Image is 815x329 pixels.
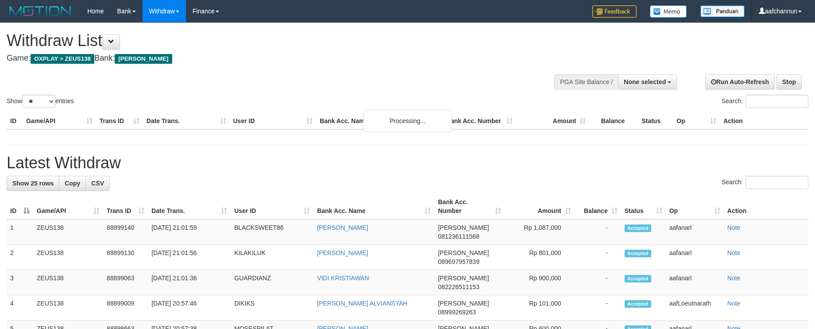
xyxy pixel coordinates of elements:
[724,194,808,219] th: Action
[722,176,808,189] label: Search:
[727,249,741,256] a: Note
[666,295,724,321] td: aafLoeutnarath
[33,219,103,245] td: ZEUS138
[7,54,534,63] h4: Game: Bank:
[505,219,575,245] td: Rp 1,087,000
[103,245,148,270] td: 88899130
[666,194,724,219] th: Op: activate to sort column ascending
[7,176,59,191] a: Show 25 rows
[148,194,231,219] th: Date Trans.: activate to sort column ascending
[31,54,94,64] span: OXPLAY > ZEUS138
[231,194,313,219] th: User ID: activate to sort column ascending
[438,309,476,316] span: Copy 08999269263 to clipboard
[363,110,452,132] div: Processing...
[231,270,313,295] td: GUARDIANZ
[231,295,313,321] td: DIKIKS
[91,180,104,187] span: CSV
[7,295,33,321] td: 4
[505,194,575,219] th: Amount: activate to sort column ascending
[33,245,103,270] td: ZEUS138
[23,113,96,129] th: Game/API
[666,245,724,270] td: aafanarl
[7,245,33,270] td: 2
[438,283,479,290] span: Copy 082226511153 to clipboard
[505,270,575,295] td: Rp 900,000
[317,249,368,256] a: [PERSON_NAME]
[745,95,808,108] input: Search:
[96,113,143,129] th: Trans ID
[438,275,489,282] span: [PERSON_NAME]
[7,32,534,50] h1: Withdraw List
[575,245,621,270] td: -
[438,258,479,265] span: Copy 089697957839 to clipboard
[65,180,80,187] span: Copy
[624,78,666,85] span: None selected
[316,113,443,129] th: Bank Acc. Name
[625,250,651,257] span: Accepted
[7,270,33,295] td: 3
[625,224,651,232] span: Accepted
[727,275,741,282] a: Note
[625,300,651,308] span: Accepted
[317,275,369,282] a: VIDI KRISTIAWAN
[230,113,317,129] th: User ID
[33,295,103,321] td: ZEUS138
[438,300,489,307] span: [PERSON_NAME]
[33,270,103,295] td: ZEUS138
[7,4,74,18] img: MOTION_logo.png
[7,95,74,108] label: Show entries
[434,194,504,219] th: Bank Acc. Number: activate to sort column ascending
[745,176,808,189] input: Search:
[575,270,621,295] td: -
[673,113,720,129] th: Op
[554,74,618,89] div: PGA Site Balance /
[727,224,741,231] a: Note
[575,194,621,219] th: Balance: activate to sort column ascending
[438,249,489,256] span: [PERSON_NAME]
[7,194,33,219] th: ID: activate to sort column descending
[143,113,230,129] th: Date Trans.
[313,194,434,219] th: Bank Acc. Name: activate to sort column ascending
[505,245,575,270] td: Rp 801,000
[705,74,775,89] a: Run Auto-Refresh
[516,113,590,129] th: Amount
[103,219,148,245] td: 88899140
[575,219,621,245] td: -
[443,113,516,129] th: Bank Acc. Number
[438,233,479,240] span: Copy 081236111568 to clipboard
[85,176,110,191] a: CSV
[231,219,313,245] td: BLACKSWEET86
[115,54,172,64] span: [PERSON_NAME]
[650,5,687,18] img: Button%20Memo.svg
[22,95,55,108] select: Showentries
[592,5,637,18] img: Feedback.jpg
[317,224,368,231] a: [PERSON_NAME]
[505,295,575,321] td: Rp 101,000
[317,300,407,307] a: [PERSON_NAME] ALVIANSYAH
[231,245,313,270] td: KILAKILUK
[148,295,231,321] td: [DATE] 20:57:46
[625,275,651,283] span: Accepted
[59,176,86,191] a: Copy
[700,5,745,17] img: panduan.png
[148,270,231,295] td: [DATE] 21:01:36
[618,74,677,89] button: None selected
[575,295,621,321] td: -
[103,194,148,219] th: Trans ID: activate to sort column ascending
[727,300,741,307] a: Note
[148,219,231,245] td: [DATE] 21:01:59
[103,295,148,321] td: 88899009
[638,113,673,129] th: Status
[722,95,808,108] label: Search:
[33,194,103,219] th: Game/API: activate to sort column ascending
[7,154,808,172] h1: Latest Withdraw
[776,74,802,89] a: Stop
[666,219,724,245] td: aafanarl
[589,113,638,129] th: Balance
[148,245,231,270] td: [DATE] 21:01:56
[438,224,489,231] span: [PERSON_NAME]
[12,180,54,187] span: Show 25 rows
[103,270,148,295] td: 88899063
[621,194,666,219] th: Status: activate to sort column ascending
[7,113,23,129] th: ID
